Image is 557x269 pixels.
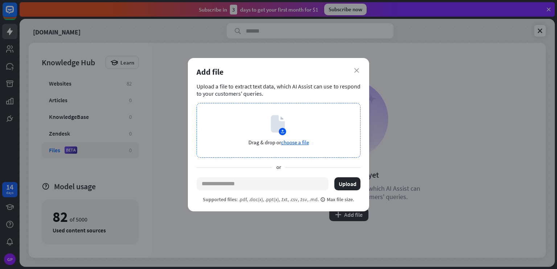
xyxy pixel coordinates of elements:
[248,139,309,146] p: Drag & drop or
[197,67,360,77] div: Add file
[281,139,309,146] span: choose a file
[272,164,285,171] span: or
[203,196,236,203] span: Supported files
[320,196,354,203] span: Max file size.
[354,68,359,73] i: close
[334,177,360,190] button: Upload
[197,83,360,97] div: Upload a file to extract text data, which AI Assist can use to respond to your customers' queries.
[203,196,354,203] p: : .pdf, .doc(x), .ppt(x), .txt, .csv, .tsv, .md.
[6,3,28,25] button: Open LiveChat chat widget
